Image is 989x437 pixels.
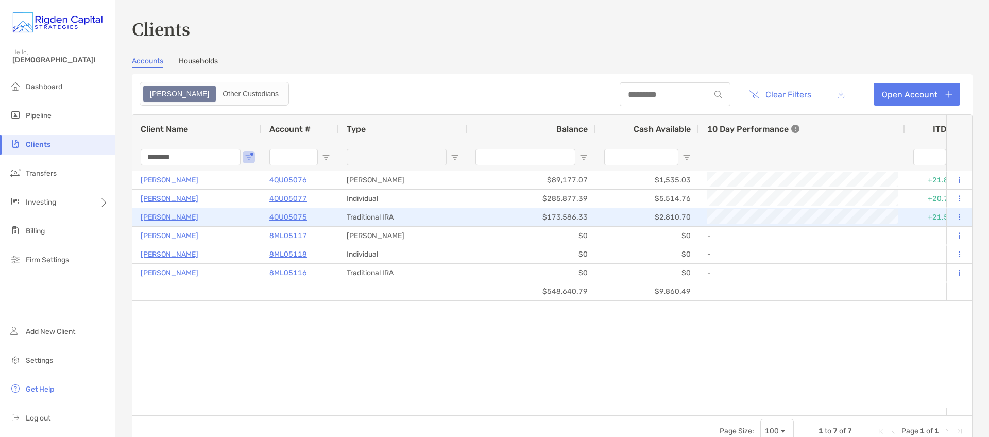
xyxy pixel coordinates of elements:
[905,227,967,245] div: 0%
[596,245,699,263] div: $0
[467,264,596,282] div: $0
[889,427,897,435] div: Previous Page
[26,385,54,394] span: Get Help
[141,149,241,165] input: Client Name Filter Input
[451,153,459,161] button: Open Filter Menu
[338,190,467,208] div: Individual
[141,211,198,224] a: [PERSON_NAME]
[9,166,22,179] img: transfers icon
[9,382,22,395] img: get-help icon
[905,264,967,282] div: 0%
[132,16,973,40] h3: Clients
[634,124,691,134] span: Cash Available
[9,195,22,208] img: investing icon
[714,91,722,98] img: input icon
[26,111,52,120] span: Pipeline
[132,57,163,68] a: Accounts
[269,174,307,187] a: 4QU05076
[26,227,45,236] span: Billing
[140,82,289,106] div: segmented control
[144,87,215,101] div: Zoe
[934,427,939,435] span: 1
[26,169,57,178] span: Transfers
[847,427,852,435] span: 7
[475,149,575,165] input: Balance Filter Input
[269,248,307,261] a: 8ML05118
[179,57,218,68] a: Households
[467,282,596,300] div: $548,640.79
[141,248,198,261] a: [PERSON_NAME]
[322,153,330,161] button: Open Filter Menu
[141,174,198,187] a: [PERSON_NAME]
[765,427,779,435] div: 100
[9,253,22,265] img: firm-settings icon
[245,153,253,161] button: Open Filter Menu
[26,327,75,336] span: Add New Client
[877,427,885,435] div: First Page
[338,227,467,245] div: [PERSON_NAME]
[839,427,846,435] span: of
[269,149,318,165] input: Account # Filter Input
[26,414,50,423] span: Log out
[956,427,964,435] div: Last Page
[905,190,967,208] div: +20.75%
[269,266,307,279] a: 8ML05116
[720,427,754,435] div: Page Size:
[141,229,198,242] a: [PERSON_NAME]
[269,192,307,205] p: 4QU05077
[9,325,22,337] img: add_new_client icon
[9,354,22,366] img: settings icon
[269,229,307,242] a: 8ML05117
[683,153,691,161] button: Open Filter Menu
[12,4,103,41] img: Zoe Logo
[707,115,799,143] div: 10 Day Performance
[141,266,198,279] a: [PERSON_NAME]
[596,227,699,245] div: $0
[604,149,678,165] input: Cash Available Filter Input
[556,124,588,134] span: Balance
[833,427,838,435] span: 7
[338,245,467,263] div: Individual
[596,171,699,189] div: $1,535.03
[9,411,22,424] img: logout icon
[9,138,22,150] img: clients icon
[819,427,823,435] span: 1
[905,245,967,263] div: 0%
[596,190,699,208] div: $5,514.76
[943,427,951,435] div: Next Page
[9,224,22,237] img: billing icon
[12,56,109,64] span: [DEMOGRAPHIC_DATA]!
[217,87,284,101] div: Other Custodians
[707,264,897,281] div: -
[913,149,946,165] input: ITD Filter Input
[467,190,596,208] div: $285,877.39
[26,140,50,149] span: Clients
[825,427,831,435] span: to
[467,171,596,189] div: $89,177.07
[467,245,596,263] div: $0
[338,264,467,282] div: Traditional IRA
[26,198,56,207] span: Investing
[933,124,959,134] div: ITD
[269,124,311,134] span: Account #
[707,227,897,244] div: -
[269,211,307,224] a: 4QU05075
[596,264,699,282] div: $0
[926,427,933,435] span: of
[467,227,596,245] div: $0
[9,109,22,121] img: pipeline icon
[905,171,967,189] div: +21.83%
[338,208,467,226] div: Traditional IRA
[579,153,588,161] button: Open Filter Menu
[141,192,198,205] a: [PERSON_NAME]
[467,208,596,226] div: $173,586.33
